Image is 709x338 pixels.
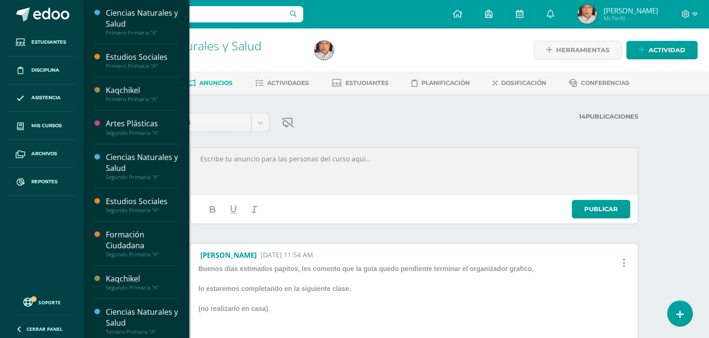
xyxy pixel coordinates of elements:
[106,251,178,258] div: Segundo Primaria "A"
[31,178,57,186] span: Reportes
[106,52,178,69] a: Estudios SocialesPrimero Primaria "A"
[106,284,178,291] div: Segundo Primaria "A"
[8,56,76,84] a: Disciplina
[198,305,268,312] strong: (no realizarlo en casa)
[31,122,62,130] span: Mis cursos
[155,113,269,131] a: Unidad 4
[120,38,261,54] a: Ciencias Naturales y Salud
[106,229,178,251] div: Formación Ciudadana
[106,174,178,180] div: Segundo Primaria "A"
[106,307,178,335] a: Ciencias Naturales y SaludTercero Primaria "A"
[31,94,61,102] span: Asistencia
[534,41,622,59] a: Herramientas
[581,79,629,86] span: Conferencias
[332,75,389,91] a: Estudiantes
[106,8,178,36] a: Ciencias Naturales y SaludPrimero Primaria "A"
[106,229,178,258] a: Formación CiudadanaSegundo Primaria "A"
[8,112,76,140] a: Mis cursos
[120,52,303,61] div: Tercero Primaria 'A'
[106,85,178,96] div: Kaqchikel
[8,84,76,113] a: Asistencia
[106,29,178,36] div: Primero Primaria "A"
[106,152,178,174] div: Ciencias Naturales y Salud
[8,140,76,168] a: Archivos
[359,113,638,120] label: Publicaciones
[578,5,597,24] img: cb9b46a7d0ec1fd89619bc2c7c27efb6.png
[106,207,178,214] div: Segundo Primaria "A"
[120,39,303,52] h1: Ciencias Naturales y Salud
[604,6,658,15] span: [PERSON_NAME]
[649,41,685,59] span: Actividad
[106,52,178,63] div: Estudios Sociales
[8,168,76,196] a: Reportes
[31,150,57,158] span: Archivos
[501,79,546,86] span: Dosificación
[106,63,178,69] div: Primero Primaria "A"
[187,75,233,91] a: Anuncios
[198,285,351,292] strong: lo estaremos completando en la siguiente clase.
[200,250,257,260] a: [PERSON_NAME]
[27,326,63,332] span: Cerrar panel
[106,130,178,136] div: Segundo Primaria "A"
[626,41,698,59] a: Actividad
[90,6,303,22] input: Busca un usuario...
[106,307,178,329] div: Ciencias Naturales y Salud
[11,295,72,308] a: Soporte
[579,113,586,120] strong: 14
[255,75,309,91] a: Actividades
[267,79,309,86] span: Actividades
[315,41,334,60] img: cb9b46a7d0ec1fd89619bc2c7c27efb6.png
[411,75,470,91] a: Planificación
[8,28,76,56] a: Estudiantes
[556,41,609,59] span: Herramientas
[261,250,313,260] span: [DATE] 11:54 AM
[572,200,630,218] a: Publicar
[106,196,178,207] div: Estudios Sociales
[106,8,178,29] div: Ciencias Naturales y Salud
[162,113,244,131] span: Unidad 4
[106,96,178,103] div: Primero Primaria "A"
[106,85,178,103] a: KaqchikelPrimero Primaria "A"
[38,299,61,306] span: Soporte
[198,265,533,272] strong: Buenos días estimados papitos, les comento que la guía quedo pendiente terminar el organizador gr...
[493,75,546,91] a: Dosificación
[106,196,178,214] a: Estudios SocialesSegundo Primaria "A"
[345,79,389,86] span: Estudiantes
[106,273,178,284] div: Kaqchikel
[106,152,178,180] a: Ciencias Naturales y SaludSegundo Primaria "A"
[199,79,233,86] span: Anuncios
[106,273,178,291] a: KaqchikelSegundo Primaria "A"
[106,118,178,136] a: Artes PlásticasSegundo Primaria "A"
[604,14,658,22] span: Mi Perfil
[421,79,470,86] span: Planificación
[31,66,59,74] span: Disciplina
[106,118,178,129] div: Artes Plásticas
[569,75,629,91] a: Conferencias
[31,38,66,46] span: Estudiantes
[106,329,178,335] div: Tercero Primaria "A"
